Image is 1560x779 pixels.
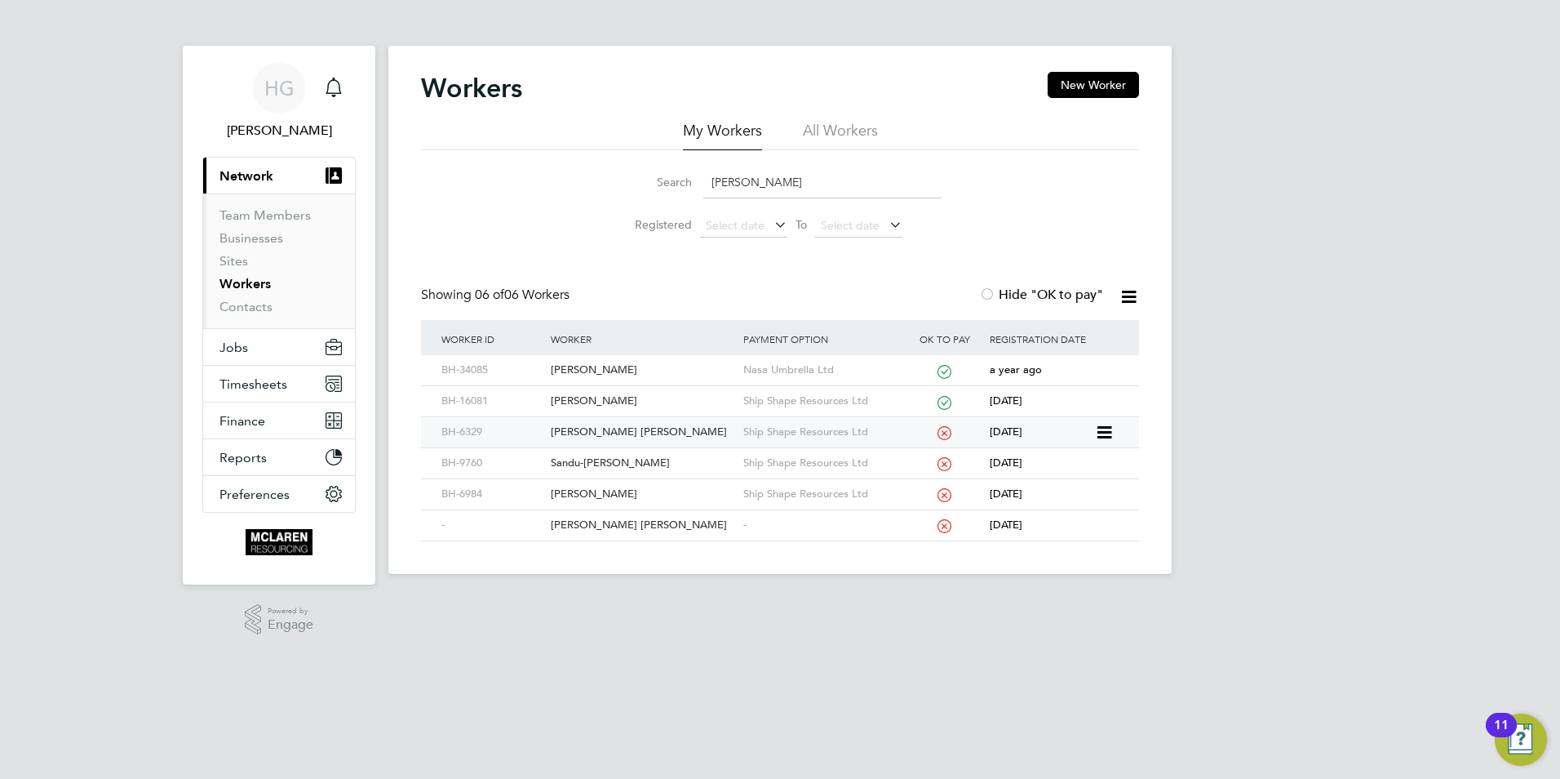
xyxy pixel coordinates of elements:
[202,121,356,140] span: Harry Gelb
[183,46,375,585] nav: Main navigation
[219,299,273,314] a: Contacts
[990,487,1022,501] span: [DATE]
[903,320,986,358] div: OK to pay
[547,355,738,385] div: [PERSON_NAME]
[990,456,1022,470] span: [DATE]
[202,529,356,555] a: Go to home page
[437,510,547,541] div: -
[219,413,265,429] span: Finance
[547,510,738,541] div: [PERSON_NAME] [PERSON_NAME]
[990,394,1022,407] span: [DATE]
[437,448,547,479] div: BH-9760
[437,479,547,510] div: BH-6984
[1495,714,1547,766] button: Open Resource Center, 11 new notifications
[437,320,547,358] div: Worker ID
[547,386,738,416] div: [PERSON_NAME]
[990,363,1042,376] span: a year ago
[219,276,271,292] a: Workers
[219,376,287,392] span: Timesheets
[739,417,904,447] div: Ship Shape Resources Ltd
[475,287,569,303] span: 06 Workers
[547,320,738,358] div: Worker
[202,62,356,140] a: Go to account details
[268,618,313,632] span: Engage
[547,448,738,479] div: Sandu-[PERSON_NAME]
[739,479,904,510] div: Ship Shape Resources Ltd
[219,207,311,223] a: Team Members
[246,529,312,555] img: mclaren-logo-retina.png
[421,72,522,105] h2: Workers
[219,340,248,355] span: Jobs
[703,167,942,198] input: Name, email or phone number
[618,217,692,232] label: Registered
[547,417,738,447] div: [PERSON_NAME] [PERSON_NAME]
[683,121,762,150] li: My Workers
[986,320,1123,358] div: Registration Date
[739,448,904,479] div: Ship Shape Resources Ltd
[618,175,692,189] label: Search
[264,78,295,99] span: HG
[739,320,904,358] div: Payment Option
[821,218,880,233] span: Select date
[739,355,904,385] div: Nasa Umbrella Ltd
[219,487,290,502] span: Preferences
[437,417,547,447] div: BH-6329
[219,253,248,269] a: Sites
[990,518,1022,532] span: [DATE]
[268,604,313,618] span: Powered by
[1494,725,1509,746] div: 11
[437,355,547,385] div: BH-34085
[219,230,283,246] a: Businesses
[219,168,273,184] span: Network
[475,287,504,303] span: 06 of
[739,510,904,541] div: -
[791,214,812,235] span: To
[979,287,1103,303] label: Hide "OK to pay"
[990,425,1022,438] span: [DATE]
[1048,72,1139,98] button: New Worker
[739,386,904,416] div: Ship Shape Resources Ltd
[219,450,267,465] span: Reports
[803,121,878,150] li: All Workers
[547,479,738,510] div: [PERSON_NAME]
[421,287,573,304] div: Showing
[706,218,764,233] span: Select date
[437,386,547,416] div: BH-16081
